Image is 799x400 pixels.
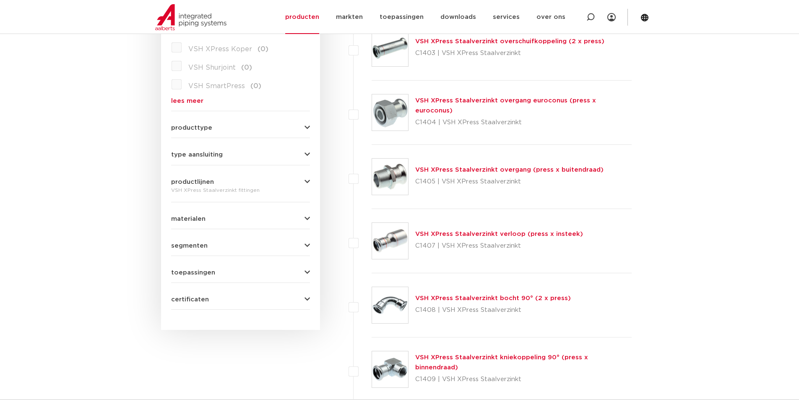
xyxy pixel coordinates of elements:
[171,296,209,303] span: certificaten
[372,94,408,131] img: Thumbnail for VSH XPress Staalverzinkt overgang euroconus (press x euroconus)
[171,152,223,158] span: type aansluiting
[372,30,408,66] img: Thumbnail for VSH XPress Staalverzinkt overschuifkoppeling (2 x press)
[372,287,408,323] img: Thumbnail for VSH XPress Staalverzinkt bocht 90° (2 x press)
[415,38,604,44] a: VSH XPress Staalverzinkt overschuifkoppeling (2 x press)
[171,152,310,158] button: type aansluiting
[171,296,310,303] button: certificaten
[171,216,310,222] button: materialen
[171,243,208,249] span: segmenten
[171,269,310,276] button: toepassingen
[372,159,408,195] img: Thumbnail for VSH XPress Staalverzinkt overgang (press x buitendraad)
[171,243,310,249] button: segmenten
[171,125,212,131] span: producttype
[415,354,588,371] a: VSH XPress Staalverzinkt kniekoppeling 90° (press x binnendraad)
[171,125,310,131] button: producttype
[171,269,215,276] span: toepassingen
[258,46,268,52] span: (0)
[415,373,632,386] p: C1409 | VSH XPress Staalverzinkt
[188,83,245,89] span: VSH SmartPress
[188,46,252,52] span: VSH XPress Koper
[171,98,310,104] a: lees meer
[415,175,604,188] p: C1405 | VSH XPress Staalverzinkt
[415,239,583,253] p: C1407 | VSH XPress Staalverzinkt
[415,167,604,173] a: VSH XPress Staalverzinkt overgang (press x buitendraad)
[171,216,206,222] span: materialen
[415,231,583,237] a: VSH XPress Staalverzinkt verloop (press x insteek)
[171,179,310,185] button: productlijnen
[241,64,252,71] span: (0)
[415,47,604,60] p: C1403 | VSH XPress Staalverzinkt
[415,303,571,317] p: C1408 | VSH XPress Staalverzinkt
[188,64,236,71] span: VSH Shurjoint
[372,351,408,387] img: Thumbnail for VSH XPress Staalverzinkt kniekoppeling 90° (press x binnendraad)
[372,223,408,259] img: Thumbnail for VSH XPress Staalverzinkt verloop (press x insteek)
[171,185,310,195] div: VSH XPress Staalverzinkt fittingen
[415,295,571,301] a: VSH XPress Staalverzinkt bocht 90° (2 x press)
[250,83,261,89] span: (0)
[415,116,632,129] p: C1404 | VSH XPress Staalverzinkt
[415,97,596,114] a: VSH XPress Staalverzinkt overgang euroconus (press x euroconus)
[171,179,214,185] span: productlijnen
